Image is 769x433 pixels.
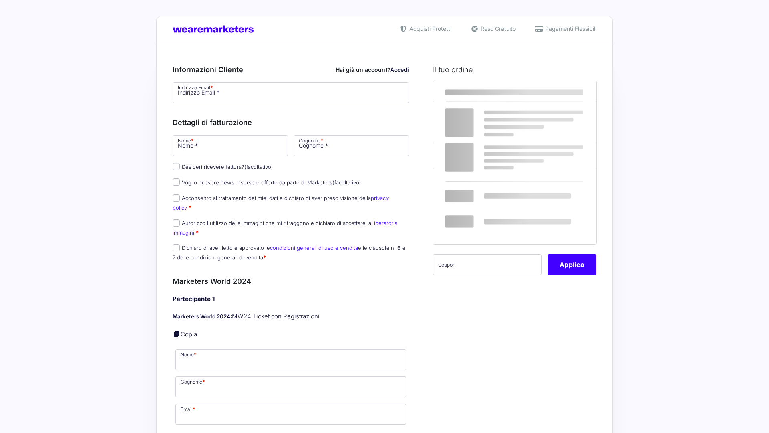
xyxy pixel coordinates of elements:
[173,276,409,287] h3: Marketers World 2024
[173,164,273,170] label: Desideri ricevere fattura?
[433,143,523,168] th: Subtotale
[548,254,596,275] button: Applica
[173,194,180,202] input: Acconsento al trattamento dei miei dati e dichiaro di aver preso visione dellaprivacy policy
[523,81,596,102] th: Subtotale
[336,65,409,74] div: Hai già un account?
[270,245,358,251] a: condizioni generali di uso e vendita
[479,24,516,33] span: Reso Gratuito
[173,117,409,128] h3: Dettagli di fatturazione
[433,64,596,75] h3: Il tuo ordine
[173,244,180,251] input: Dichiaro di aver letto e approvato lecondizioni generali di uso e venditae le clausole n. 6 e 7 d...
[173,330,181,338] a: Copia i dettagli dell'acquirente
[173,195,389,210] label: Acconsento al trattamento dei miei dati e dichiaro di aver preso visione della
[173,82,409,103] input: Indirizzo Email *
[173,295,409,304] h4: Partecipante 1
[294,135,409,156] input: Cognome *
[332,179,361,186] span: (facoltativo)
[173,313,232,320] strong: Marketers World 2024:
[173,195,389,210] a: privacy policy
[390,66,409,73] a: Accedi
[173,220,397,235] a: Liberatoria immagini
[407,24,451,33] span: Acquisti Protetti
[244,164,273,170] span: (facoltativo)
[173,179,361,186] label: Voglio ricevere news, risorse e offerte da parte di Marketers
[433,168,523,244] th: Totale
[181,330,197,338] a: Copia
[433,102,523,143] td: Marketers World 2024 - MW24 Ticket con Registrazioni
[173,219,180,227] input: Autorizzo l'utilizzo delle immagini che mi ritraggono e dichiaro di accettare laLiberatoria immagini
[543,24,596,33] span: Pagamenti Flessibili
[433,81,523,102] th: Prodotto
[173,220,397,235] label: Autorizzo l'utilizzo delle immagini che mi ritraggono e dichiaro di accettare la
[173,64,409,75] h3: Informazioni Cliente
[173,312,409,321] p: MW24 Ticket con Registrazioni
[173,135,288,156] input: Nome *
[173,245,405,260] label: Dichiaro di aver letto e approvato le e le clausole n. 6 e 7 delle condizioni generali di vendita
[173,178,180,186] input: Voglio ricevere news, risorse e offerte da parte di Marketers(facoltativo)
[433,254,542,275] input: Coupon
[173,163,180,170] input: Desideri ricevere fattura?(facoltativo)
